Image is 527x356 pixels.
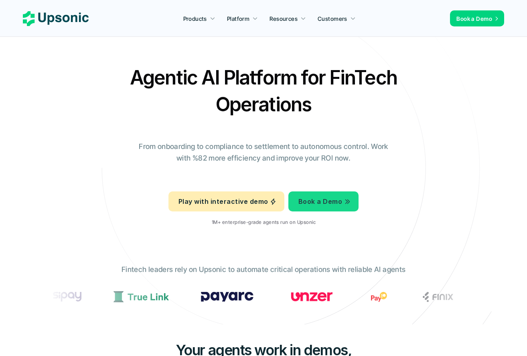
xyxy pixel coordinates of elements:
[133,141,394,164] p: From onboarding to compliance to settlement to autonomous control. Work with %82 more efficiency ...
[183,14,207,23] p: Products
[227,14,249,23] p: Platform
[298,196,342,207] p: Book a Demo
[178,11,220,26] a: Products
[122,264,405,276] p: Fintech leaders rely on Upsonic to automate critical operations with reliable AI agents
[450,10,504,26] a: Book a Demo
[168,191,284,211] a: Play with interactive demo
[123,64,404,118] h2: Agentic AI Platform for FinTech Operations
[270,14,298,23] p: Resources
[288,191,359,211] a: Book a Demo
[456,14,492,23] p: Book a Demo
[178,196,268,207] p: Play with interactive demo
[211,219,315,225] p: 1M+ enterprise-grade agents run on Upsonic
[318,14,347,23] p: Customers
